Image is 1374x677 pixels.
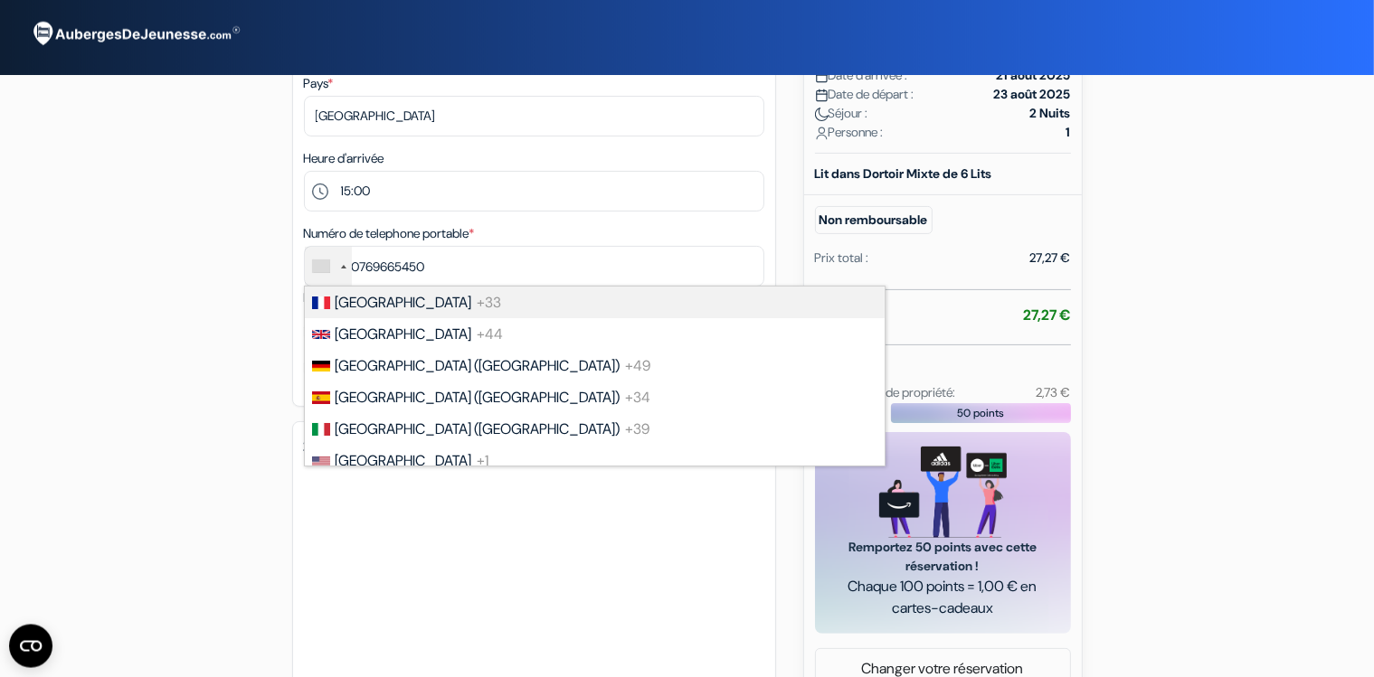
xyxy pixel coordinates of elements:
[815,85,914,104] span: Date de départ :
[815,123,884,142] span: Personne :
[879,447,1007,538] img: gift_card_hero_new.png
[815,66,908,85] span: Date d'arrivée :
[815,127,829,140] img: user_icon.svg
[815,165,992,182] b: Lit dans Dortoir Mixte de 6 Lits
[9,625,52,668] button: CMP-Widget öffnen
[478,293,502,312] span: +33
[626,419,650,438] span: +39
[837,576,1049,619] span: Chaque 100 points = 1,00 € en cartes-cadeaux
[815,89,829,102] img: calendar.svg
[815,104,868,123] span: Séjour :
[1066,123,1071,142] strong: 1
[304,286,886,466] ul: List of countries
[1030,104,1071,123] strong: 2 Nuits
[1030,249,1071,268] div: 27,27 €
[815,206,933,234] small: Non remboursable
[997,66,1071,85] strong: 21 août 2025
[336,388,621,407] span: [GEOGRAPHIC_DATA] ([GEOGRAPHIC_DATA])
[304,74,334,93] label: Pays
[336,324,472,343] span: [GEOGRAPHIC_DATA]
[815,384,956,400] small: Taxes et frais de propriété:
[994,85,1071,104] strong: 23 août 2025
[478,324,504,343] span: +44
[300,462,768,676] iframe: Cadre de saisie sécurisé pour le paiement
[1036,384,1070,400] small: 2,73 €
[336,419,621,438] span: [GEOGRAPHIC_DATA] ([GEOGRAPHIC_DATA])
[336,293,472,312] span: [GEOGRAPHIC_DATA]
[22,10,248,59] img: AubergesDeJeunesse.com
[815,249,869,268] div: Prix total :
[815,108,829,121] img: moon.svg
[957,405,1004,421] span: 50 points
[1024,306,1071,324] strong: 27,27 €
[815,70,829,83] img: calendar.svg
[304,149,384,168] label: Heure d'arrivée
[626,388,651,407] span: +34
[304,224,475,243] label: Numéro de telephone portable
[837,538,1049,576] span: Remportez 50 points avec cette réservation !
[478,451,489,470] span: +1
[336,356,621,375] span: [GEOGRAPHIC_DATA] ([GEOGRAPHIC_DATA])
[626,356,651,375] span: +49
[336,451,472,470] span: [GEOGRAPHIC_DATA]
